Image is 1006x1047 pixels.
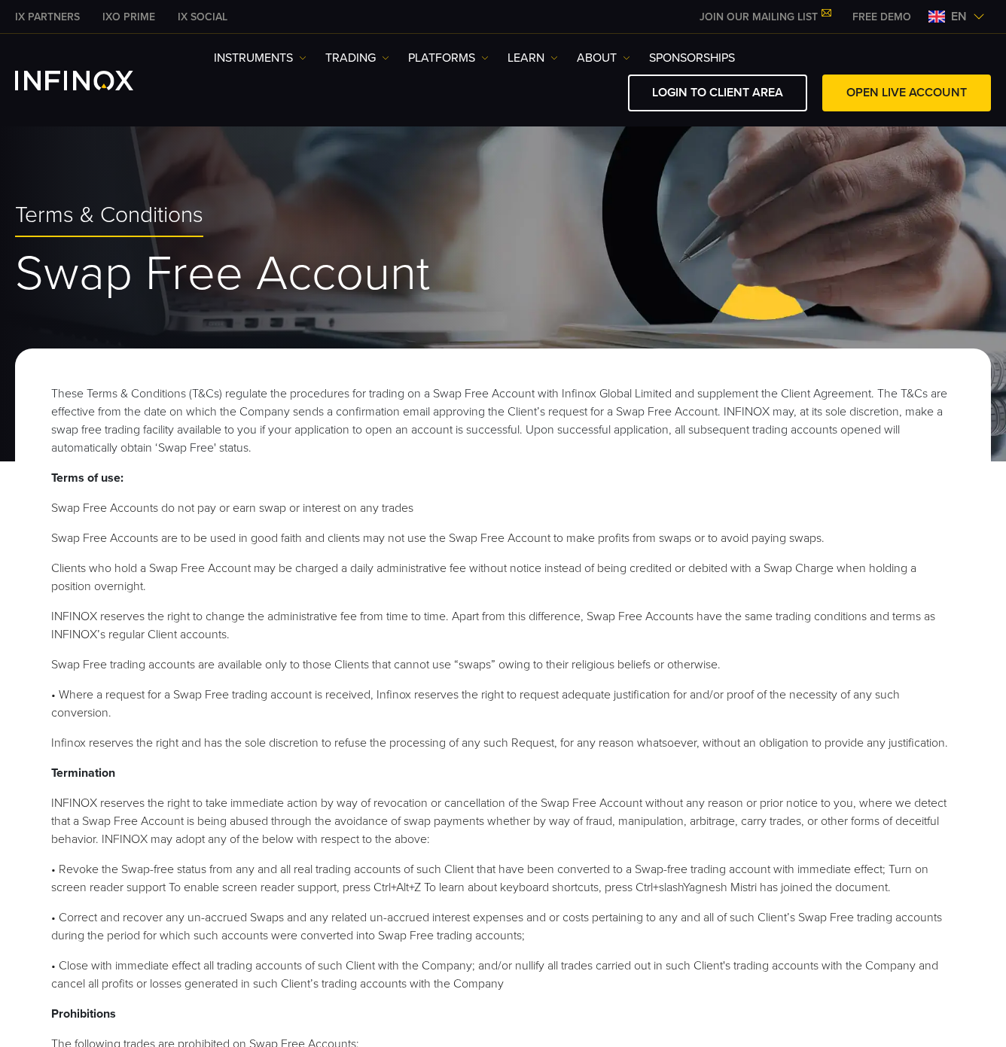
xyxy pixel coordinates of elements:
[51,469,955,487] p: Terms of use:
[4,9,91,25] a: INFINOX
[15,202,203,230] span: Terms & Conditions
[508,49,558,67] a: Learn
[51,1005,955,1023] p: Prohibitions
[214,49,306,67] a: Instruments
[15,71,169,90] a: INFINOX Logo
[945,8,973,26] span: en
[51,860,955,896] li: • Revoke the Swap-free status from any and all real trading accounts of such Client that have bee...
[166,9,239,25] a: INFINOX
[325,49,389,67] a: TRADING
[822,75,991,111] a: OPEN LIVE ACCOUNT
[51,559,955,595] li: Clients who hold a Swap Free Account may be charged a daily administrative fee without notice ins...
[51,385,955,457] p: These Terms & Conditions (T&Cs) regulate the procedures for trading on a Swap Free Account with I...
[15,248,991,300] h1: Swap Free Account
[51,734,955,752] li: Infinox reserves the right and has the sole discretion to refuse the processing of any such Reque...
[91,9,166,25] a: INFINOX
[51,686,955,722] li: • Where a request for a Swap Free trading account is received, Infinox reserves the right to requ...
[577,49,630,67] a: ABOUT
[51,607,955,644] li: INFINOX reserves the right to change the administrative fee from time to time. Apart from this di...
[649,49,735,67] a: SPONSORSHIPS
[51,909,955,945] li: • Correct and recover any un-accrued Swaps and any related un-accrued interest expenses and or co...
[628,75,807,111] a: LOGIN TO CLIENT AREA
[51,529,955,547] li: Swap Free Accounts are to be used in good faith and clients may not use the Swap Free Account to ...
[688,11,841,23] a: JOIN OUR MAILING LIST
[51,656,955,674] li: Swap Free trading accounts are available only to those Clients that cannot use “swaps” owing to t...
[841,9,922,25] a: INFINOX MENU
[51,957,955,993] li: • Close with immediate effect all trading accounts of such Client with the Company; and/or nullif...
[408,49,489,67] a: PLATFORMS
[51,794,955,848] li: INFINOX reserves the right to take immediate action by way of revocation or cancellation of the S...
[51,764,955,782] p: Termination
[51,499,955,517] li: Swap Free Accounts do not pay or earn swap or interest on any trades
